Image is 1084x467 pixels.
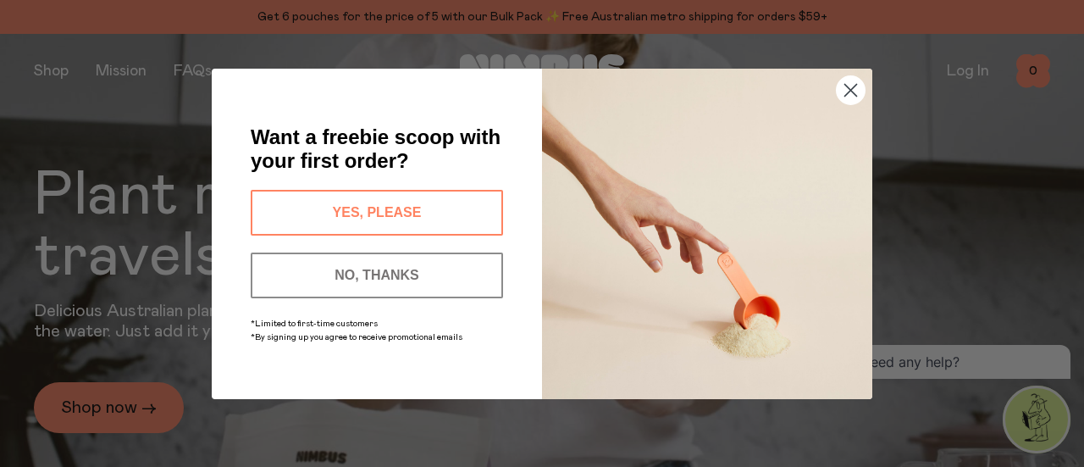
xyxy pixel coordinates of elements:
[251,253,503,298] button: NO, THANKS
[542,69,872,399] img: c0d45117-8e62-4a02-9742-374a5db49d45.jpeg
[251,125,501,172] span: Want a freebie scoop with your first order?
[251,190,503,236] button: YES, PLEASE
[251,333,462,342] span: *By signing up you agree to receive promotional emails
[251,320,378,328] span: *Limited to first-time customers
[836,75,866,105] button: Close dialog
